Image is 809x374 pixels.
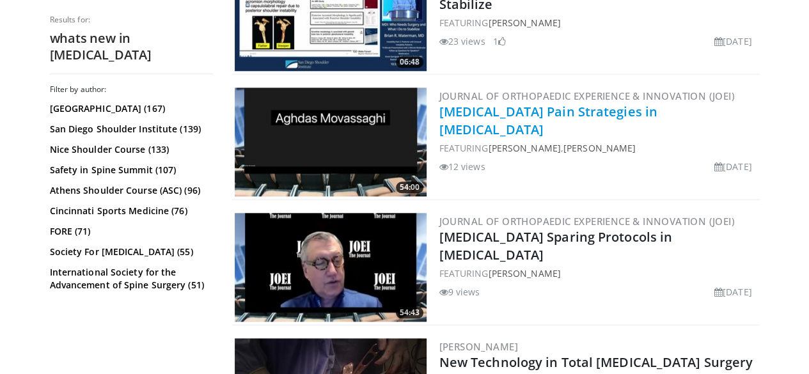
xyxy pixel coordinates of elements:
p: Results for: [50,15,213,25]
div: FEATURING [439,267,757,280]
a: 54:00 [235,88,427,196]
li: [DATE] [714,160,752,173]
span: 06:48 [396,56,423,68]
a: Society For [MEDICAL_DATA] (55) [50,245,210,258]
a: Nice Shoulder Course (133) [50,143,210,156]
a: International Society for the Advancement of Spine Surgery (51) [50,266,210,292]
a: [PERSON_NAME] [488,267,560,279]
a: FORE (71) [50,225,210,238]
img: 93f5d694-d411-4223-94a5-fc2cfe341734.300x170_q85_crop-smart_upscale.jpg [235,213,427,322]
a: Athens Shoulder Course (ASC) (96) [50,184,210,197]
li: 1 [493,35,506,48]
h3: Filter by author: [50,84,213,95]
a: [PERSON_NAME] [488,17,560,29]
div: FEATURING [439,16,757,29]
li: 12 views [439,160,485,173]
a: [MEDICAL_DATA] Pain Strategies in [MEDICAL_DATA] [439,103,657,138]
a: Journal of Orthopaedic Experience & Innovation (JOEI) [439,215,735,228]
li: [DATE] [714,285,752,299]
li: [DATE] [714,35,752,48]
span: 54:00 [396,182,423,193]
a: [PERSON_NAME] [488,142,560,154]
li: 9 views [439,285,480,299]
a: San Diego Shoulder Institute (139) [50,123,210,136]
a: New Technology in Total [MEDICAL_DATA] Surgery [439,354,753,371]
h2: whats new in [MEDICAL_DATA] [50,30,213,63]
div: FEATURING , [439,141,757,155]
a: Cincinnati Sports Medicine (76) [50,205,210,217]
img: 4aa2e964-832d-4396-acd3-0347214b4880.300x170_q85_crop-smart_upscale.jpg [235,88,427,196]
a: 54:43 [235,213,427,322]
a: Journal of Orthopaedic Experience & Innovation (JOEI) [439,90,735,102]
a: [MEDICAL_DATA] Sparing Protocols in [MEDICAL_DATA] [439,228,673,263]
a: [PERSON_NAME] [439,340,518,353]
li: 23 views [439,35,485,48]
span: 54:43 [396,307,423,318]
a: Safety in Spine Summit (107) [50,164,210,176]
a: [GEOGRAPHIC_DATA] (167) [50,102,210,115]
a: [PERSON_NAME] [563,142,636,154]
